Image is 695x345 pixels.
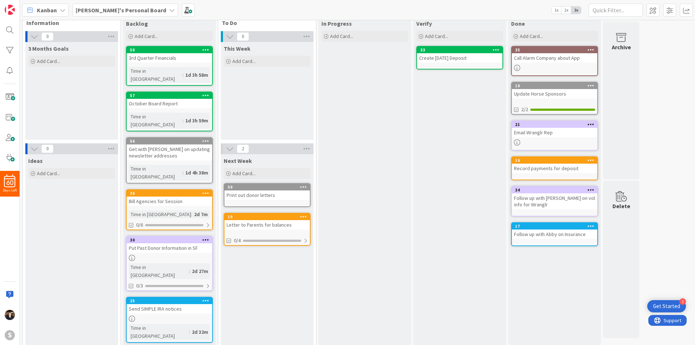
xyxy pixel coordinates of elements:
[512,187,597,209] div: 34Follow up with [PERSON_NAME] on vol info for Wranglr
[28,157,43,164] span: Ideas
[37,6,57,14] span: Kanban
[224,157,252,164] span: Next Week
[5,5,15,15] img: Visit kanbanzone.com
[228,185,310,190] div: 59
[127,47,212,63] div: 583rd Quarter Financials
[511,20,525,27] span: Done
[127,190,212,206] div: 36Bill Agencies for Session
[127,197,212,206] div: Bill Agencies for Session
[512,223,597,230] div: 17
[420,47,502,52] div: 33
[612,202,630,210] div: Delete
[515,158,597,163] div: 16
[190,328,210,336] div: 2d 32m
[232,58,256,64] span: Add Card...
[184,117,210,125] div: 1d 3h 59m
[512,83,597,98] div: 18Update Horse Sponsors
[679,298,686,305] div: 1
[224,190,310,200] div: Print out donor letters
[515,224,597,229] div: 17
[127,190,212,197] div: 36
[127,298,212,314] div: 25Send SIMPLE IRA notices
[126,20,148,27] span: Backlog
[512,47,597,53] div: 35
[512,89,597,98] div: Update Horse Sponsors
[192,210,210,218] div: 2d 7m
[127,144,212,160] div: Get with [PERSON_NAME] on updating newsletter addresses
[28,45,69,52] span: 3 Months Goals
[330,33,353,39] span: Add Card...
[189,328,190,336] span: :
[130,237,212,243] div: 30
[182,169,184,177] span: :
[127,237,212,253] div: 30Put Past Donor Information in SF
[6,180,13,185] span: 60
[224,214,310,230] div: 19Letter to Parents for balances
[512,157,597,173] div: 16Record payments for deposit
[129,324,189,340] div: Time in [GEOGRAPHIC_DATA]
[127,53,212,63] div: 3rd Quarter Financials
[190,267,210,275] div: 2d 27m
[130,139,212,144] div: 56
[26,19,111,26] span: Information
[232,170,256,177] span: Add Card...
[5,310,15,320] img: KS
[512,164,597,173] div: Record payments for deposit
[5,330,15,340] div: S
[136,221,143,229] span: 0/6
[512,83,597,89] div: 18
[191,210,192,218] span: :
[237,32,249,41] span: 0
[127,243,212,253] div: Put Past Donor Information in SF
[416,20,432,27] span: Verify
[512,193,597,209] div: Follow up with [PERSON_NAME] on vol info for Wranglr
[127,92,212,108] div: 57October Board Report
[129,67,182,83] div: Time in [GEOGRAPHIC_DATA]
[552,7,561,14] span: 1x
[130,93,212,98] div: 57
[512,128,597,137] div: Email Wranglr Rep
[224,220,310,230] div: Letter to Parents for balances
[653,303,680,310] div: Get Started
[417,47,502,53] div: 33
[127,298,212,304] div: 25
[127,304,212,314] div: Send SIMPLE IRA notices
[425,33,448,39] span: Add Card...
[512,121,597,128] div: 21
[76,7,166,14] b: [PERSON_NAME]'s Personal Board
[512,121,597,137] div: 21Email Wranglr Rep
[512,187,597,193] div: 34
[41,144,54,153] span: 0
[512,230,597,239] div: Follow up with Abby on Insurance
[512,47,597,63] div: 35Call Alarm Company about App
[41,32,54,41] span: 0
[129,165,182,181] div: Time in [GEOGRAPHIC_DATA]
[189,267,190,275] span: :
[224,214,310,220] div: 19
[515,122,597,127] div: 21
[224,45,250,52] span: This Week
[127,92,212,99] div: 57
[237,144,249,153] span: 2
[127,138,212,144] div: 56
[647,300,686,312] div: Open Get Started checklist, remaining modules: 1
[589,4,643,17] input: Quick Filter...
[222,19,307,26] span: To Do
[512,157,597,164] div: 16
[521,106,528,113] span: 2/2
[182,117,184,125] span: :
[127,138,212,160] div: 56Get with [PERSON_NAME] on updating newsletter addresses
[321,20,352,27] span: In Progress
[130,298,212,303] div: 25
[182,71,184,79] span: :
[417,53,502,63] div: Create [DATE] Deposit
[228,214,310,219] div: 19
[37,58,60,64] span: Add Card...
[612,43,631,51] div: Archive
[129,263,189,279] div: Time in [GEOGRAPHIC_DATA]
[184,169,210,177] div: 1d 4h 38m
[571,7,581,14] span: 3x
[234,237,241,244] span: 0/4
[224,184,310,200] div: 59Print out donor letters
[520,33,543,39] span: Add Card...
